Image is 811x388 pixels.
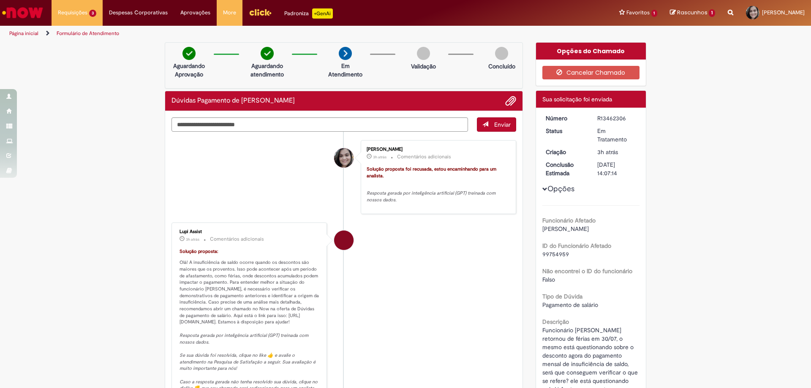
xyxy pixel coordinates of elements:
p: Validação [411,62,436,71]
span: Despesas Corporativas [109,8,168,17]
img: img-circle-grey.png [417,47,430,60]
span: Requisições [58,8,87,17]
h2: Dúvidas Pagamento de Salário Histórico de tíquete [171,97,295,105]
p: Em Atendimento [325,62,366,79]
img: check-circle-green.png [182,47,196,60]
span: More [223,8,236,17]
span: Enviar [494,121,511,128]
small: Comentários adicionais [397,153,451,160]
dt: Número [539,114,591,122]
a: Rascunhos [670,9,715,17]
span: Sua solicitação foi enviada [542,95,612,103]
time: 29/08/2025 13:07:19 [373,155,386,160]
span: [PERSON_NAME] [762,9,805,16]
div: [DATE] 14:07:14 [597,160,637,177]
b: ID do Funcionário Afetado [542,242,611,250]
dt: Status [539,127,591,135]
span: 1 [709,9,715,17]
a: Formulário de Atendimento [57,30,119,37]
b: Funcionário Afetado [542,217,596,224]
b: Não encontrei o ID do funcionário [542,267,632,275]
p: +GenAi [312,8,333,19]
b: Tipo de Dúvida [542,293,582,300]
button: Enviar [477,117,516,132]
span: 3h atrás [186,237,199,242]
img: check-circle-green.png [261,47,274,60]
div: Opções do Chamado [536,43,646,60]
span: 3h atrás [373,155,386,160]
span: [PERSON_NAME] [542,225,589,233]
div: Dayana Maria Souza Santos [334,148,354,168]
div: 29/08/2025 13:06:51 [597,148,637,156]
span: 3h atrás [597,148,618,156]
span: 99754959 [542,250,569,258]
span: Falso [542,276,555,283]
textarea: Digite sua mensagem aqui... [171,117,468,132]
button: Cancelar Chamado [542,66,640,79]
em: Resposta gerada por inteligência artificial (GPT) treinada com nossos dados. [367,190,497,203]
span: Rascunhos [677,8,708,16]
dt: Conclusão Estimada [539,160,591,177]
img: ServiceNow [1,4,44,21]
img: arrow-next.png [339,47,352,60]
p: Aguardando Aprovação [169,62,210,79]
div: Lupi Assist [334,231,354,250]
p: Concluído [488,62,515,71]
dt: Criação [539,148,591,156]
span: 1 [651,10,658,17]
div: Lupi Assist [180,229,320,234]
div: Padroniza [284,8,333,19]
ul: Trilhas de página [6,26,534,41]
a: Página inicial [9,30,38,37]
small: Comentários adicionais [210,236,264,243]
img: click_logo_yellow_360x200.png [249,6,272,19]
span: Aprovações [180,8,210,17]
img: img-circle-grey.png [495,47,508,60]
button: Adicionar anexos [505,95,516,106]
font: Solução proposta: [180,248,218,255]
font: Solução proposta foi recusada, estou encaminhando para um analista. [367,166,498,179]
time: 29/08/2025 13:06:51 [597,148,618,156]
div: Em Tratamento [597,127,637,144]
p: Aguardando atendimento [247,62,288,79]
span: 3 [89,10,96,17]
span: Pagamento de salário [542,301,598,309]
div: R13462306 [597,114,637,122]
time: 29/08/2025 13:06:59 [186,237,199,242]
b: Descrição [542,318,569,326]
span: Favoritos [626,8,650,17]
div: [PERSON_NAME] [367,147,507,152]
